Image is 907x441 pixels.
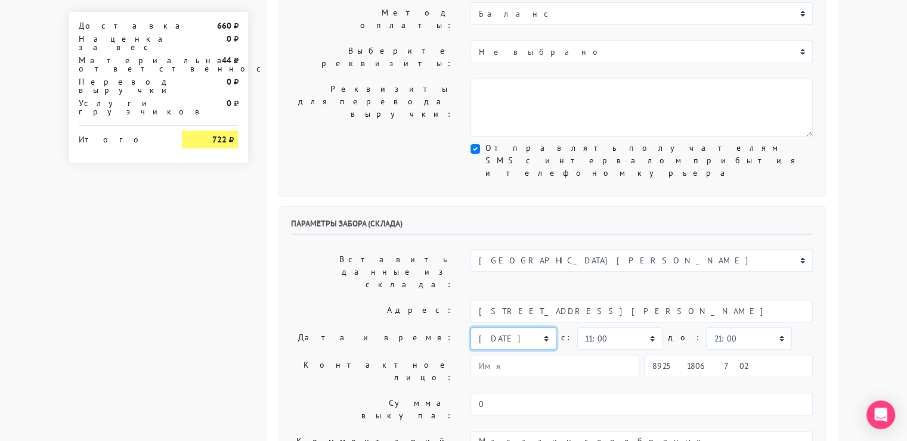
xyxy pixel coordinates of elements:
strong: 722 [212,134,226,145]
strong: 44 [221,55,231,66]
strong: 0 [226,33,231,44]
label: Сумма выкупа: [282,393,462,426]
div: Наценка за вес [70,35,174,51]
h6: Параметры забора (склада) [291,219,813,235]
div: Услуги грузчиков [70,99,174,116]
label: Контактное лицо: [282,355,462,388]
strong: 660 [216,20,231,31]
label: Метод оплаты: [282,2,462,36]
label: до: [667,327,701,348]
div: Доставка [70,21,174,30]
strong: 0 [226,76,231,87]
label: Адрес: [282,300,462,322]
div: Итого [79,131,165,144]
label: c: [561,327,572,348]
label: Реквизиты для перевода выручки: [282,79,462,137]
label: Вставить данные из склада: [282,249,462,295]
input: Телефон [644,355,813,377]
div: Материальная ответственность [70,56,174,73]
label: Отправлять получателям SMS с интервалом прибытия и телефоном курьера [485,142,813,179]
strong: 0 [226,98,231,108]
label: Выберите реквизиты: [282,41,462,74]
div: Перевод выручки [70,77,174,94]
div: Open Intercom Messenger [866,400,895,429]
label: Дата и время: [282,327,462,350]
input: Имя [470,355,639,377]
